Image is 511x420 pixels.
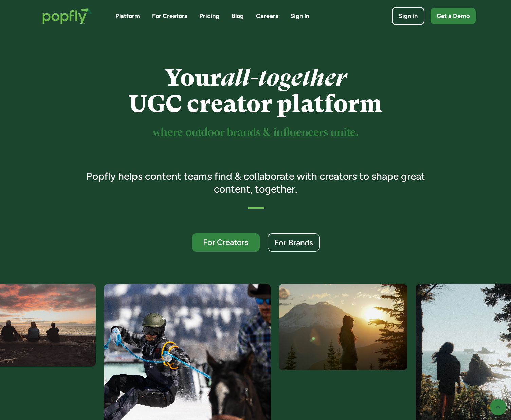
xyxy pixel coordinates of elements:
[290,12,309,20] a: Sign In
[431,8,476,24] a: Get a Demo
[192,233,260,252] a: For Creators
[152,12,187,20] a: For Creators
[392,7,424,25] a: Sign in
[232,12,244,20] a: Blog
[268,233,320,252] a: For Brands
[274,238,313,247] div: For Brands
[76,170,435,195] h3: Popfly helps content teams find & collaborate with creators to shape great content, together.
[115,12,140,20] a: Platform
[76,65,435,117] h1: Your UGC creator platform
[198,238,254,246] div: For Creators
[437,12,470,20] div: Get a Demo
[199,12,219,20] a: Pricing
[399,12,418,20] div: Sign in
[221,64,346,92] em: all-together
[36,1,99,31] a: home
[153,127,359,138] sup: where outdoor brands & influencers unite.
[256,12,278,20] a: Careers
